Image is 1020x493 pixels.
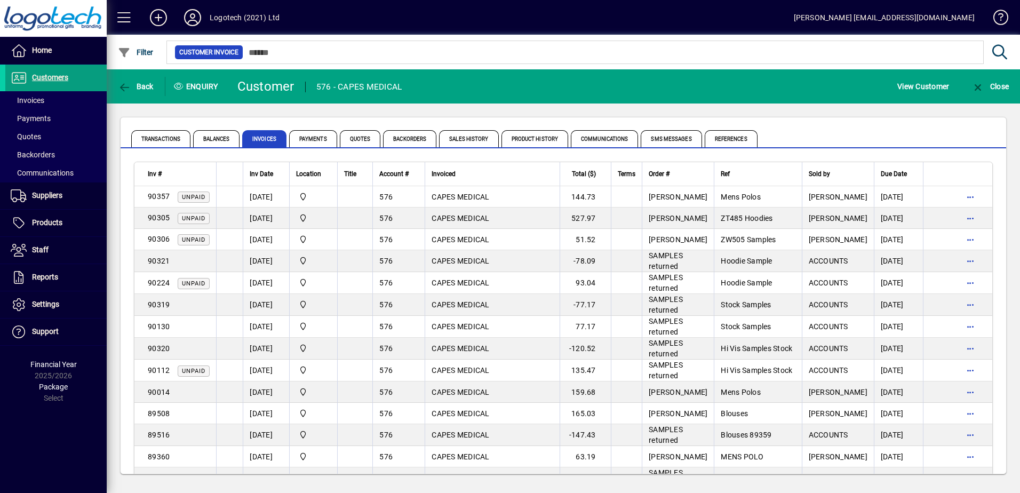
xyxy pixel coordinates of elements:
[432,409,489,418] span: CAPES MEDICAL
[379,409,393,418] span: 576
[296,451,331,463] span: Central
[296,212,331,224] span: Central
[243,360,289,381] td: [DATE]
[705,130,758,147] span: References
[193,130,240,147] span: Balances
[649,251,683,271] span: SAMPLES returned
[809,257,848,265] span: ACCOUNTS
[895,77,952,96] button: View Customer
[148,431,170,439] span: 89516
[32,218,62,227] span: Products
[881,168,917,180] div: Due Date
[296,168,331,180] div: Location
[721,235,776,244] span: ZW505 Samples
[721,193,761,201] span: Mens Polos
[243,316,289,338] td: [DATE]
[809,214,867,222] span: [PERSON_NAME]
[962,252,979,269] button: More options
[141,8,176,27] button: Add
[379,168,409,180] span: Account #
[148,322,170,331] span: 90130
[794,9,975,26] div: [PERSON_NAME] [EMAIL_ADDRESS][DOMAIN_NAME]
[721,409,748,418] span: Blouses
[874,381,923,403] td: [DATE]
[5,109,107,128] a: Payments
[5,128,107,146] a: Quotes
[721,214,772,222] span: ZT485 Hoodies
[11,132,41,141] span: Quotes
[560,250,611,272] td: -78.09
[379,388,393,396] span: 576
[379,279,393,287] span: 576
[721,168,795,180] div: Ref
[243,250,289,272] td: [DATE]
[118,48,154,57] span: Filter
[182,236,205,243] span: Unpaid
[148,168,210,180] div: Inv #
[874,446,923,467] td: [DATE]
[379,452,393,461] span: 576
[243,467,289,489] td: [DATE]
[649,452,707,461] span: [PERSON_NAME]
[567,168,605,180] div: Total ($)
[649,273,683,292] span: SAMPLES returned
[432,193,489,201] span: CAPES MEDICAL
[560,229,611,250] td: 51.52
[560,381,611,403] td: 159.68
[344,168,356,180] span: Title
[809,279,848,287] span: ACCOUNTS
[572,168,596,180] span: Total ($)
[560,294,611,316] td: -77.17
[649,388,707,396] span: [PERSON_NAME]
[809,168,867,180] div: Sold by
[432,235,489,244] span: CAPES MEDICAL
[165,78,229,95] div: Enquiry
[649,235,707,244] span: [PERSON_NAME]
[148,213,170,222] span: 90305
[962,296,979,313] button: More options
[874,208,923,229] td: [DATE]
[383,130,436,147] span: Backorders
[962,274,979,291] button: More options
[809,409,867,418] span: [PERSON_NAME]
[721,388,761,396] span: Mens Polos
[32,46,52,54] span: Home
[809,452,867,461] span: [PERSON_NAME]
[874,424,923,446] td: [DATE]
[32,245,49,254] span: Staff
[11,169,74,177] span: Communications
[243,229,289,250] td: [DATE]
[148,344,170,353] span: 90320
[5,319,107,345] a: Support
[721,344,792,353] span: Hi Vis Samples Stock
[649,409,707,418] span: [PERSON_NAME]
[432,279,489,287] span: CAPES MEDICAL
[5,37,107,64] a: Home
[560,208,611,229] td: 527.97
[501,130,569,147] span: Product History
[379,344,393,353] span: 576
[971,82,1009,91] span: Close
[5,291,107,318] a: Settings
[289,130,337,147] span: Payments
[432,214,489,222] span: CAPES MEDICAL
[874,316,923,338] td: [DATE]
[30,360,77,369] span: Financial Year
[5,264,107,291] a: Reports
[148,235,170,243] span: 90306
[962,405,979,422] button: More options
[969,77,1011,96] button: Close
[379,214,393,222] span: 576
[11,114,51,123] span: Payments
[962,426,979,443] button: More options
[5,146,107,164] a: Backorders
[560,360,611,381] td: 135.47
[250,168,273,180] span: Inv Date
[379,322,393,331] span: 576
[721,431,771,439] span: Blouses 89359
[874,403,923,424] td: [DATE]
[649,468,683,488] span: SAMPLES returned
[985,2,1007,37] a: Knowledge Base
[649,193,707,201] span: [PERSON_NAME]
[32,73,68,82] span: Customers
